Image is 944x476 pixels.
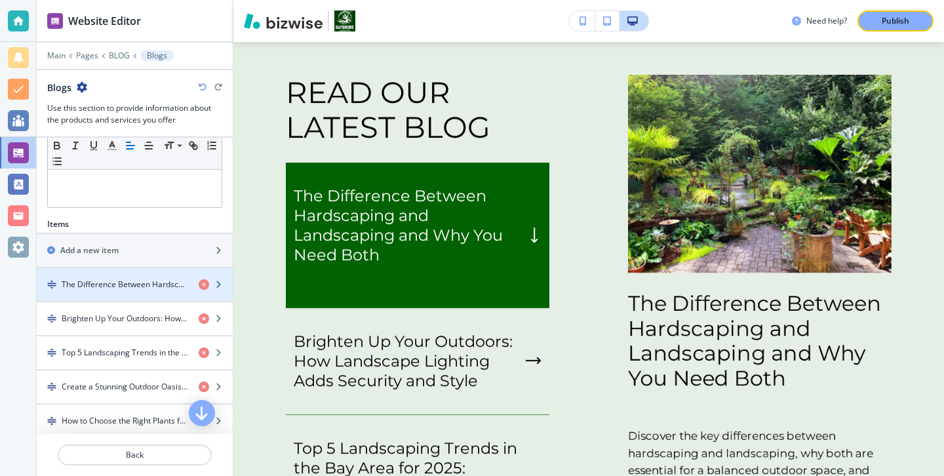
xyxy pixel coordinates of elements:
p: Publish [882,15,909,27]
button: DragThe Difference Between Hardscaping and Landscaping and Why You Need Both [37,268,233,302]
p: The Difference Between Hardscaping and Landscaping and Why You Need Both [628,291,892,391]
button: Brighten Up Your Outdoors: How Landscape Lighting Adds Security and Style [286,308,549,415]
p: Brighten Up Your Outdoors: How Landscape Lighting Adds Security and Style [294,332,521,391]
button: Add a new item [37,234,233,267]
h4: Create a Stunning Outdoor Oasis in [GEOGRAPHIC_DATA] [GEOGRAPHIC_DATA] with Expert Landscaping [62,381,188,393]
h2: Items [47,218,69,230]
button: Main [47,51,66,60]
h3: Use this section to provide information about the products and services you offer [47,102,222,126]
button: Blogs [140,50,174,61]
h3: Need help? [806,15,847,27]
button: DragBrighten Up Your Outdoors: How Landscape Lighting Adds Security and Style [37,302,233,336]
button: Pages [76,51,98,60]
button: Back [58,445,212,466]
button: DragTop 5 Landscaping Trends in the Bay Area for 2025: Sustainable, Tech-Driven, and Beautiful Ou... [37,336,233,370]
button: The Difference Between Hardscaping and Landscaping and Why You Need Both [286,163,549,308]
h4: Brighten Up Your Outdoors: How Landscape Lighting Adds Security and Style [62,313,188,325]
img: Drag [47,348,56,357]
p: The Difference Between Hardscaping and Landscaping and Why You Need Both [294,186,521,265]
button: DragHow to Choose the Right Plants for Your Redwood City Climate [37,405,233,439]
img: Drag [47,314,56,323]
p: READ OUR LATEST BLOG [286,75,549,144]
img: Drag [47,416,56,426]
img: editor icon [47,13,63,29]
p: Blogs [147,51,167,60]
h2: Website Editor [68,13,141,29]
img: 1f100b7088928f383a7c6f08bc1ceea4.webp [628,75,892,273]
h4: How to Choose the Right Plants for Your Redwood City Climate [62,415,188,427]
p: Back [59,449,210,461]
h2: Blogs [47,81,71,94]
h4: The Difference Between Hardscaping and Landscaping and Why You Need Both [62,279,188,290]
img: Bizwise Logo [244,13,323,29]
img: Drag [47,280,56,289]
h4: Top 5 Landscaping Trends in the Bay Area for 2025: Sustainable, Tech-Driven, and Beautiful Outdoo... [62,347,188,359]
img: Drag [47,382,56,391]
img: Your Logo [334,10,355,31]
button: DragCreate a Stunning Outdoor Oasis in [GEOGRAPHIC_DATA] [GEOGRAPHIC_DATA] with Expert Landscaping [37,370,233,405]
button: Publish [857,10,934,31]
button: BLOG [109,51,130,60]
h2: Add a new item [60,245,119,256]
